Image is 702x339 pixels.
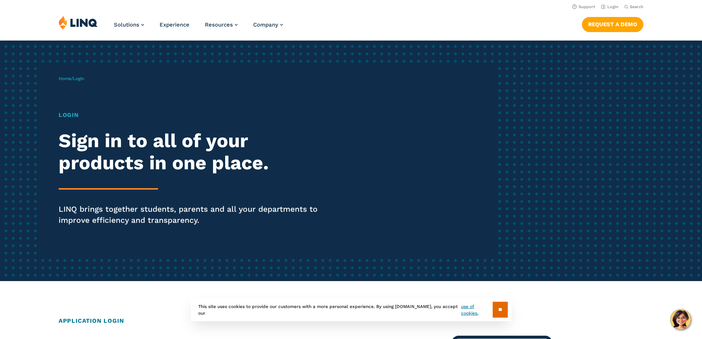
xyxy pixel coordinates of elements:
a: Support [572,4,595,9]
img: LINQ | K‑12 Software [59,15,98,30]
div: This site uses cookies to provide our customers with a more personal experience. By using [DOMAIN... [191,298,511,321]
button: Open Search Bar [624,4,643,10]
a: Experience [160,21,189,28]
span: Company [253,21,278,28]
a: use of cookies. [461,303,492,316]
span: / [59,76,84,81]
a: Login [601,4,618,9]
p: LINQ brings together students, parents and all your departments to improve efficiency and transpa... [59,204,329,226]
nav: Button Navigation [582,15,643,32]
span: Solutions [114,21,139,28]
button: Hello, have a question? Let’s chat. [670,309,691,330]
span: Search [630,4,643,9]
a: Resources [205,21,238,28]
a: Solutions [114,21,144,28]
a: Request a Demo [582,17,643,32]
span: Login [73,76,84,81]
a: Company [253,21,283,28]
h1: Login [59,111,329,120]
a: Home [59,76,71,81]
h2: Sign in to all of your products in one place. [59,130,329,174]
span: Resources [205,21,233,28]
nav: Primary Navigation [114,15,283,40]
